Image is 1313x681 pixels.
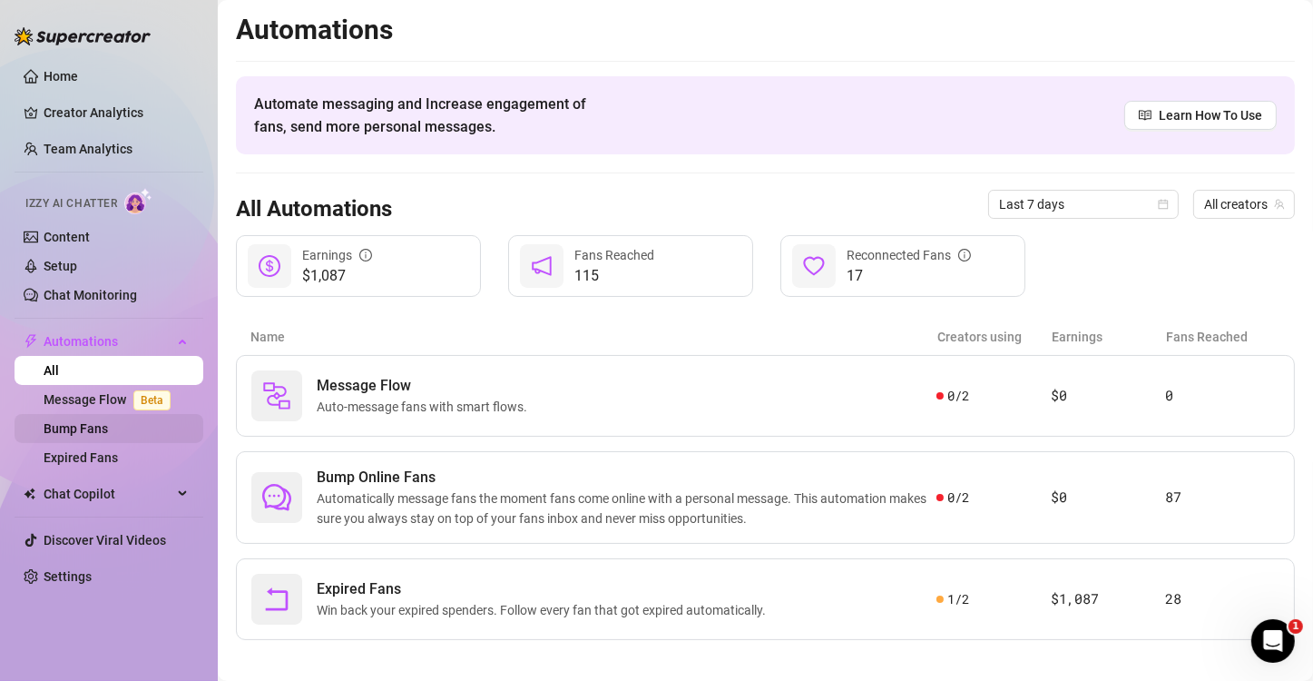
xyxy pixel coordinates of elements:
[44,363,59,378] a: All
[44,533,166,548] a: Discover Viral Videos
[1166,327,1280,347] article: Fans Reached
[1051,588,1165,610] article: $1,087
[317,578,773,600] span: Expired Fans
[44,230,90,244] a: Content
[25,195,117,212] span: Izzy AI Chatter
[44,392,178,407] a: Message FlowBeta
[847,245,971,265] div: Reconnected Fans
[1289,619,1303,634] span: 1
[1124,101,1277,130] a: Learn How To Use
[236,13,1295,47] h2: Automations
[937,327,1052,347] article: Creators using
[803,255,825,277] span: heart
[15,27,151,45] img: logo-BBDzfeDw.svg
[133,390,171,410] span: Beta
[1159,105,1262,125] span: Learn How To Use
[958,249,971,262] span: info-circle
[1204,191,1284,218] span: All creators
[1051,487,1165,508] article: $0
[24,334,38,349] span: thunderbolt
[254,93,603,138] span: Automate messaging and Increase engagement of fans, send more personal messages.
[262,585,291,614] span: rollback
[250,327,937,347] article: Name
[44,142,132,156] a: Team Analytics
[1051,385,1165,407] article: $0
[574,248,654,262] span: Fans Reached
[44,450,118,465] a: Expired Fans
[947,488,968,508] span: 0 / 2
[317,600,773,620] span: Win back your expired spenders. Follow every fan that got expired automatically.
[999,191,1168,218] span: Last 7 days
[262,483,291,512] span: comment
[1165,588,1279,610] article: 28
[236,195,392,224] h3: All Automations
[44,98,189,127] a: Creator Analytics
[847,265,971,287] span: 17
[1251,619,1295,663] iframe: Intercom live chat
[1165,385,1279,407] article: 0
[44,421,108,436] a: Bump Fans
[302,245,372,265] div: Earnings
[44,479,172,508] span: Chat Copilot
[44,288,137,302] a: Chat Monitoring
[44,569,92,584] a: Settings
[1139,109,1151,122] span: read
[317,397,534,417] span: Auto-message fans with smart flows.
[947,386,968,406] span: 0 / 2
[317,489,936,528] span: Automatically message fans the moment fans come online with a personal message. This automation m...
[1052,327,1166,347] article: Earnings
[531,255,553,277] span: notification
[44,327,172,356] span: Automations
[302,265,372,287] span: $1,087
[1165,487,1279,508] article: 87
[1274,199,1285,210] span: team
[24,488,35,500] img: Chat Copilot
[44,69,78,84] a: Home
[317,467,936,489] span: Bump Online Fans
[359,249,372,262] span: info-circle
[262,381,291,410] img: svg%3e
[259,255,280,277] span: dollar
[1158,199,1169,210] span: calendar
[317,375,534,397] span: Message Flow
[947,589,968,609] span: 1 / 2
[574,265,654,287] span: 115
[44,259,77,273] a: Setup
[124,188,152,214] img: AI Chatter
